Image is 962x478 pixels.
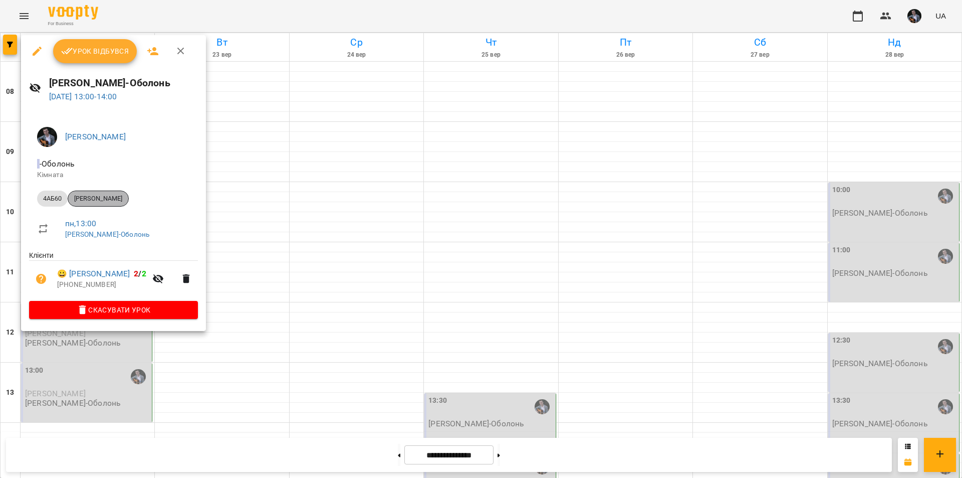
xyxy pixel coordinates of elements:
b: / [134,269,146,278]
span: Скасувати Урок [37,304,190,316]
h6: [PERSON_NAME]-Оболонь [49,75,198,91]
span: - Оболонь [37,159,77,169]
p: [PHONE_NUMBER] [57,280,146,290]
span: [PERSON_NAME] [68,194,128,203]
ul: Клієнти [29,250,198,300]
button: Урок відбувся [53,39,137,63]
a: [PERSON_NAME]-Оболонь [65,230,149,238]
a: пн , 13:00 [65,219,96,228]
a: 😀 [PERSON_NAME] [57,268,130,280]
button: Візит ще не сплачено. Додати оплату? [29,267,53,291]
a: [PERSON_NAME] [65,132,126,141]
a: [DATE] 13:00-14:00 [49,92,117,101]
span: Урок відбувся [61,45,129,57]
button: Скасувати Урок [29,301,198,319]
p: Кімната [37,170,190,180]
span: 2 [134,269,138,278]
span: 4АБ60 [37,194,68,203]
div: [PERSON_NAME] [68,191,129,207]
img: d409717b2cc07cfe90b90e756120502c.jpg [37,127,57,147]
span: 2 [142,269,146,278]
